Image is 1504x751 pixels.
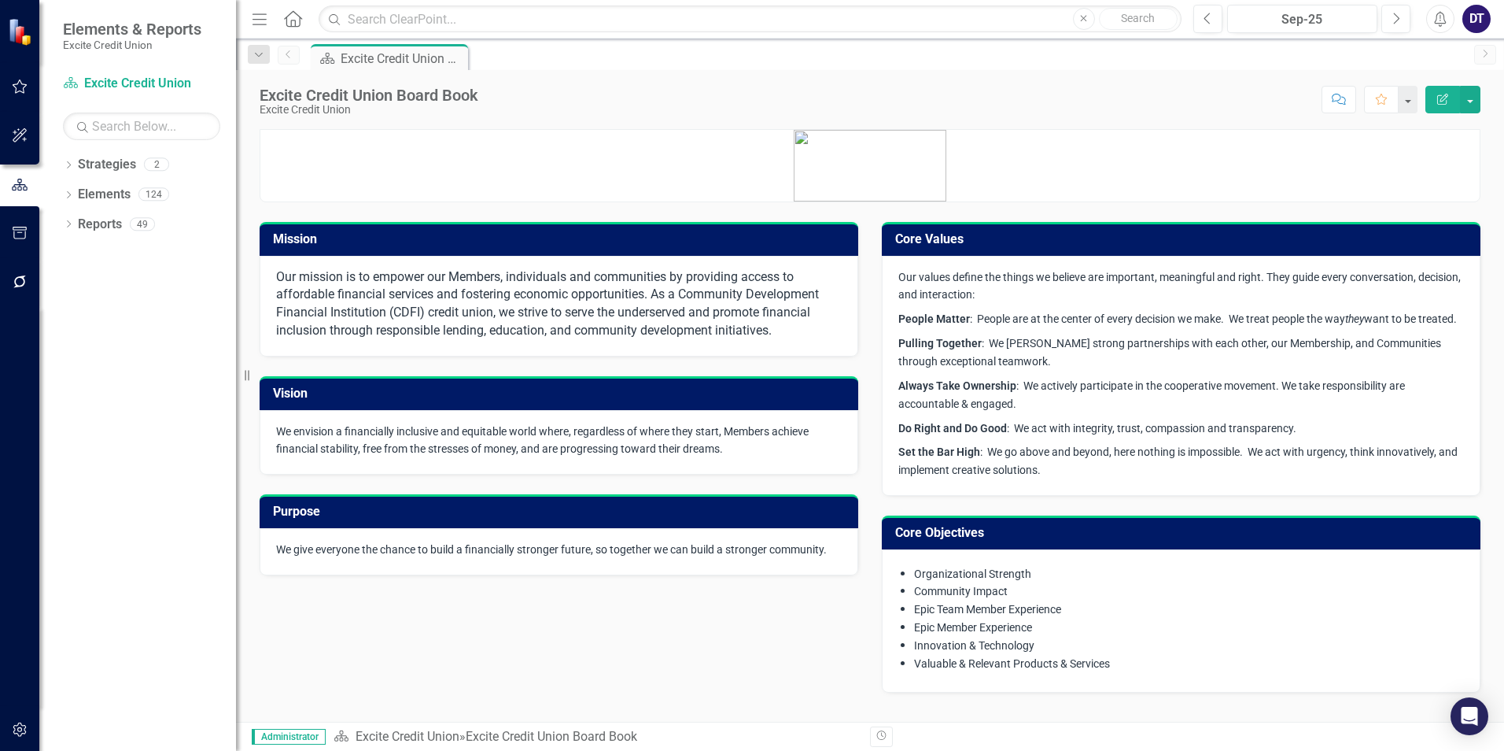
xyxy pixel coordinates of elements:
[341,49,464,68] div: Excite Credit Union Board Book
[898,313,970,325] strong: People Matter
[273,232,850,246] h3: Mission
[898,313,1457,325] span: : People are at the center of every decision we make. We treat people the way want to be treated.
[334,728,858,746] div: »
[914,621,1032,634] span: Epic Member Experience
[1099,8,1178,30] button: Search
[898,422,1296,435] span: : We act with integrity, trust, compassion and transparency.
[794,130,946,202] img: mceclip1.png
[914,585,1008,597] span: Community Impact
[898,422,1007,435] strong: Do Right and Do Good
[276,268,842,340] p: Our mission is to empower our Members, individuals and communities by providing access to afforda...
[63,39,201,51] small: Excite Credit Union
[898,446,1458,476] span: : We go above and beyond, here nothing is impossible. We act with urgency, think innovatively, an...
[1233,10,1372,29] div: Sep-25
[356,729,459,744] a: Excite Credit Union
[260,87,478,104] div: Excite Credit Union Board Book
[252,729,326,745] span: Administrator
[898,379,1405,410] span: : We actively participate in the cooperative movement. We take responsibility are accountable & e...
[1227,5,1377,33] button: Sep-25
[138,188,169,202] div: 124
[898,337,1441,368] span: : We [PERSON_NAME] strong partnerships with each other, our Membership, and Communities through e...
[1451,697,1488,735] div: Open Intercom Messenger
[144,158,169,172] div: 2
[260,104,478,116] div: Excite Credit Union
[898,337,982,350] strong: Pulling Together
[130,217,155,231] div: 49
[466,729,637,744] div: Excite Credit Union Board Book
[898,446,980,458] strong: Set the Bar High
[914,603,1061,616] span: Epic Team Member Experience
[63,75,220,93] a: Excite Credit Union
[898,271,1461,302] span: Our values define the things we believe are important, meaningful and right. They guide every con...
[63,20,201,39] span: Elements & Reports
[78,156,136,174] a: Strategies
[276,425,809,456] span: We envision a financially inclusive and equitable world where, regardless of where they start, Me...
[63,113,220,140] input: Search Below...
[273,387,850,401] h3: Vision
[1121,12,1155,24] span: Search
[78,186,131,204] a: Elements
[1345,313,1364,325] em: they
[276,543,827,556] span: We give everyone the chance to build a financially stronger future, so together we can build a st...
[914,568,1031,580] span: Organizational Strength
[273,505,850,519] h3: Purpose
[895,526,1473,540] h3: Core Objectives
[914,657,1110,670] span: Valuable & Relevant Products & Services
[895,232,1473,246] h3: Core Values
[78,216,122,234] a: Reports
[914,639,1034,652] span: Innovation & Technology
[319,6,1181,33] input: Search ClearPoint...
[1462,5,1491,33] button: DT
[8,18,35,46] img: ClearPoint Strategy
[898,379,1016,392] strong: Always Take Ownership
